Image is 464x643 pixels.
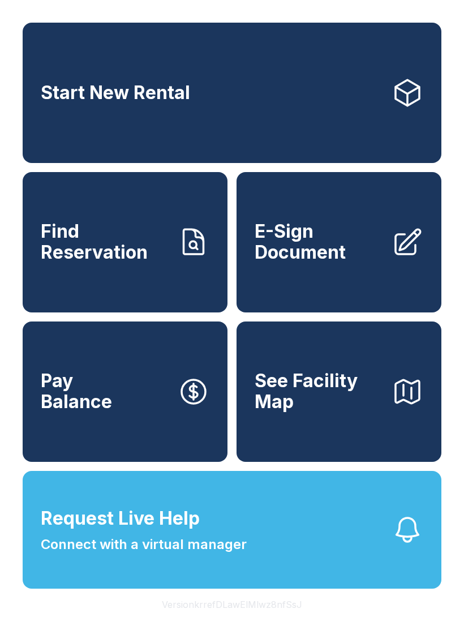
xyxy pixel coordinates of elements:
button: See Facility Map [237,321,441,462]
span: Pay Balance [41,371,112,412]
span: See Facility Map [255,371,383,412]
button: VersionkrrefDLawElMlwz8nfSsJ [153,589,311,620]
a: Find Reservation [23,172,227,312]
button: PayBalance [23,321,227,462]
span: Connect with a virtual manager [41,534,247,555]
span: Start New Rental [41,83,190,104]
a: E-Sign Document [237,172,441,312]
span: Request Live Help [41,505,200,532]
a: Start New Rental [23,23,441,163]
button: Request Live HelpConnect with a virtual manager [23,471,441,589]
span: E-Sign Document [255,221,383,263]
span: Find Reservation [41,221,169,263]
